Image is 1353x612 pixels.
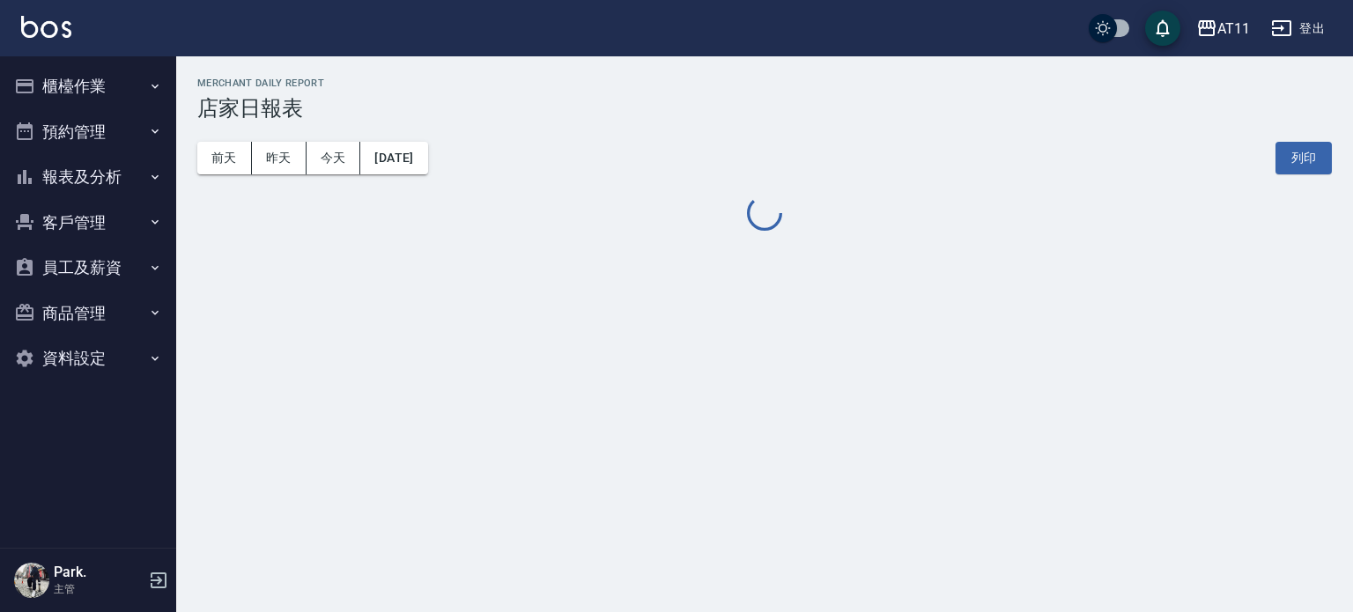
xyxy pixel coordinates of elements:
button: 客戶管理 [7,200,169,246]
button: 櫃檯作業 [7,63,169,109]
button: save [1145,11,1180,46]
button: 登出 [1264,12,1332,45]
button: [DATE] [360,142,427,174]
h2: Merchant Daily Report [197,77,1332,89]
button: 員工及薪資 [7,245,169,291]
button: 報表及分析 [7,154,169,200]
button: AT11 [1189,11,1257,47]
h3: 店家日報表 [197,96,1332,121]
button: 昨天 [252,142,307,174]
p: 主管 [54,581,144,597]
button: 資料設定 [7,335,169,381]
h5: Park. [54,564,144,581]
button: 今天 [307,142,361,174]
img: Logo [21,16,71,38]
img: Person [14,563,49,598]
button: 商品管理 [7,291,169,336]
div: AT11 [1217,18,1250,40]
button: 前天 [197,142,252,174]
button: 列印 [1275,142,1332,174]
button: 預約管理 [7,109,169,155]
